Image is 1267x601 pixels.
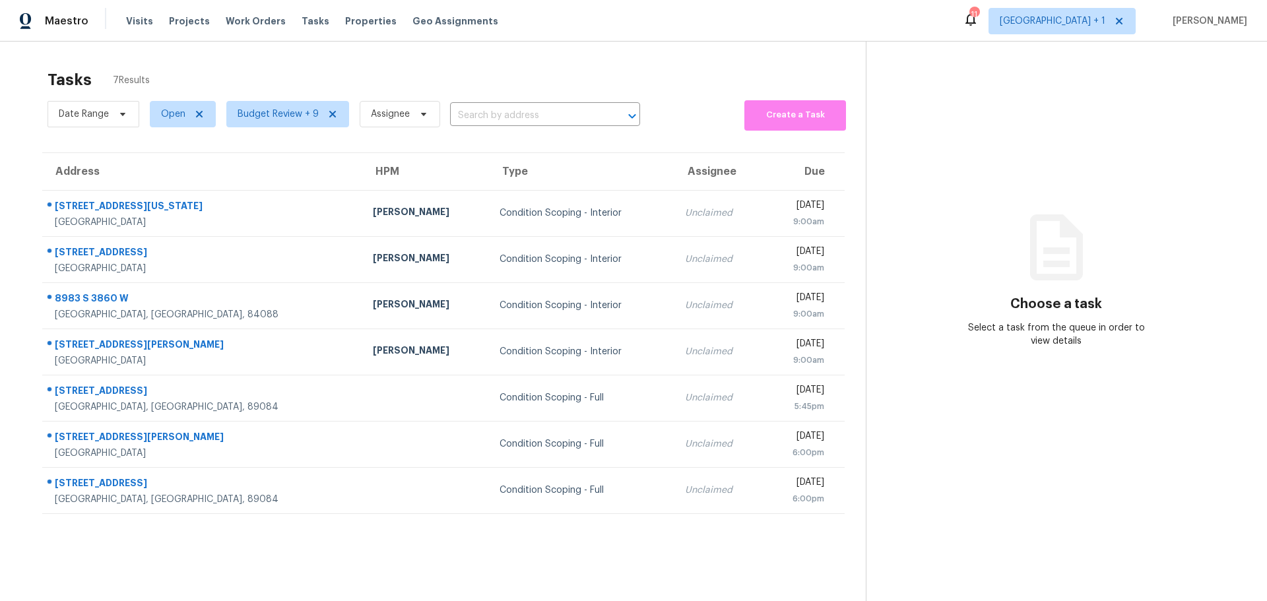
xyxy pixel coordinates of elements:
[450,106,603,126] input: Search by address
[744,100,846,131] button: Create a Task
[774,215,824,228] div: 9:00am
[774,307,824,321] div: 9:00am
[500,345,664,358] div: Condition Scoping - Interior
[42,153,362,190] th: Address
[161,108,185,121] span: Open
[500,484,664,497] div: Condition Scoping - Full
[774,199,824,215] div: [DATE]
[373,344,478,360] div: [PERSON_NAME]
[55,199,352,216] div: [STREET_ADDRESS][US_STATE]
[55,216,352,229] div: [GEOGRAPHIC_DATA]
[685,484,753,497] div: Unclaimed
[774,446,824,459] div: 6:00pm
[373,298,478,314] div: [PERSON_NAME]
[774,383,824,400] div: [DATE]
[685,206,753,220] div: Unclaimed
[55,245,352,262] div: [STREET_ADDRESS]
[500,206,664,220] div: Condition Scoping - Interior
[1000,15,1105,28] span: [GEOGRAPHIC_DATA] + 1
[774,291,824,307] div: [DATE]
[623,107,641,125] button: Open
[55,384,352,400] div: [STREET_ADDRESS]
[55,493,352,506] div: [GEOGRAPHIC_DATA], [GEOGRAPHIC_DATA], 89084
[961,321,1152,348] div: Select a task from the queue in order to view details
[412,15,498,28] span: Geo Assignments
[685,253,753,266] div: Unclaimed
[55,262,352,275] div: [GEOGRAPHIC_DATA]
[1010,298,1102,311] h3: Choose a task
[500,437,664,451] div: Condition Scoping - Full
[685,437,753,451] div: Unclaimed
[45,15,88,28] span: Maestro
[362,153,489,190] th: HPM
[685,391,753,404] div: Unclaimed
[55,308,352,321] div: [GEOGRAPHIC_DATA], [GEOGRAPHIC_DATA], 84088
[774,429,824,446] div: [DATE]
[774,400,824,413] div: 5:45pm
[226,15,286,28] span: Work Orders
[55,338,352,354] div: [STREET_ADDRESS][PERSON_NAME]
[55,400,352,414] div: [GEOGRAPHIC_DATA], [GEOGRAPHIC_DATA], 89084
[373,205,478,222] div: [PERSON_NAME]
[751,108,839,123] span: Create a Task
[685,299,753,312] div: Unclaimed
[373,251,478,268] div: [PERSON_NAME]
[345,15,397,28] span: Properties
[500,299,664,312] div: Condition Scoping - Interior
[774,354,824,367] div: 9:00am
[1167,15,1247,28] span: [PERSON_NAME]
[774,337,824,354] div: [DATE]
[763,153,845,190] th: Due
[774,261,824,274] div: 9:00am
[774,492,824,505] div: 6:00pm
[55,292,352,308] div: 8983 S 3860 W
[48,73,92,86] h2: Tasks
[774,245,824,261] div: [DATE]
[500,253,664,266] div: Condition Scoping - Interior
[238,108,319,121] span: Budget Review + 9
[302,16,329,26] span: Tasks
[169,15,210,28] span: Projects
[55,447,352,460] div: [GEOGRAPHIC_DATA]
[685,345,753,358] div: Unclaimed
[59,108,109,121] span: Date Range
[489,153,674,190] th: Type
[55,476,352,493] div: [STREET_ADDRESS]
[371,108,410,121] span: Assignee
[969,8,979,21] div: 11
[113,74,150,87] span: 7 Results
[55,354,352,367] div: [GEOGRAPHIC_DATA]
[774,476,824,492] div: [DATE]
[55,430,352,447] div: [STREET_ADDRESS][PERSON_NAME]
[500,391,664,404] div: Condition Scoping - Full
[674,153,763,190] th: Assignee
[126,15,153,28] span: Visits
